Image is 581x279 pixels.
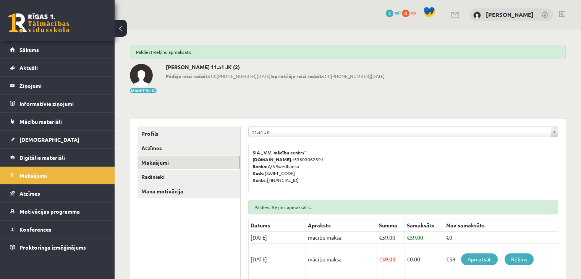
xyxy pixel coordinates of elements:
[270,73,324,79] b: Iepriekšējo reizi redzēts
[486,11,534,18] a: [PERSON_NAME]
[166,73,385,79] span: 13:[PHONE_NUMBER][DATE] 11:[PHONE_NUMBER][DATE]
[405,244,444,275] td: 0.00
[19,167,105,184] legend: Maksājumi
[252,149,554,183] p: 53603062391 A/S Swedbanka [SWIFT_CODE] [FINANCIAL_ID]
[138,184,240,198] a: Mana motivācija
[377,232,405,244] td: 59.00
[10,203,105,220] a: Motivācijas programma
[10,131,105,148] a: [DEMOGRAPHIC_DATA]
[19,46,39,53] span: Sākums
[10,167,105,184] a: Maksājumi
[395,10,401,16] span: mP
[19,190,40,197] span: Atzīmes
[19,244,86,251] span: Proktoringa izmēģinājums
[379,256,382,263] span: €
[252,163,268,169] b: Banka:
[249,244,306,275] td: [DATE]
[402,10,409,17] span: 0
[405,232,444,244] td: 59.00
[19,208,80,215] span: Motivācijas programma
[19,118,62,125] span: Mācību materiāli
[19,64,38,71] span: Aktuāli
[10,95,105,112] a: Informatīvie ziņojumi
[10,221,105,238] a: Konferences
[444,244,558,275] td: €59
[130,64,153,87] img: Arīna Badretdinova
[19,136,79,143] span: [DEMOGRAPHIC_DATA]
[166,73,210,79] b: Pēdējo reizi redzēts
[386,10,401,16] a: 2 mP
[461,253,498,265] a: Apmaksāt
[130,45,566,59] div: Paldies! Rēķins apmaksāts.
[19,95,105,112] legend: Informatīvie ziņojumi
[19,226,52,233] span: Konferences
[19,77,105,94] legend: Ziņojumi
[377,244,405,275] td: 59.00
[248,200,558,214] div: Paldies! Rēķins apmaksāts.
[252,177,267,183] b: Konts:
[386,10,393,17] span: 2
[402,10,419,16] a: 0 xp
[473,11,481,19] img: Arīna Badretdinova
[10,185,105,202] a: Atzīmes
[130,88,157,93] button: Mainīt bildi
[252,127,548,137] span: 11.a1 JK
[306,244,377,275] td: mācību maksa
[379,234,382,241] span: €
[249,232,306,244] td: [DATE]
[407,256,410,263] span: €
[306,219,377,232] th: Apraksts
[377,219,405,232] th: Summa
[252,156,294,162] b: [DOMAIN_NAME].:
[444,232,558,244] td: €0
[138,127,240,141] a: Profils
[249,219,306,232] th: Datums
[252,170,265,176] b: Kods:
[10,149,105,166] a: Digitālie materiāli
[505,253,534,265] a: Rēķins
[138,141,240,155] a: Atzīmes
[138,156,240,170] a: Maksājumi
[138,170,240,184] a: Radinieki
[407,234,410,241] span: €
[444,219,558,232] th: Nav samaksāts
[411,10,416,16] span: xp
[249,127,558,137] a: 11.a1 JK
[8,13,70,32] a: Rīgas 1. Tālmācības vidusskola
[252,149,307,156] b: SIA „V.V. mācību centrs”
[10,59,105,76] a: Aktuāli
[405,219,444,232] th: Samaksāts
[10,238,105,256] a: Proktoringa izmēģinājums
[306,232,377,244] td: mācību maksa
[19,154,65,161] span: Digitālie materiāli
[10,41,105,58] a: Sākums
[10,113,105,130] a: Mācību materiāli
[10,77,105,94] a: Ziņojumi
[166,64,385,70] h2: [PERSON_NAME] 11.a1 JK (2)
